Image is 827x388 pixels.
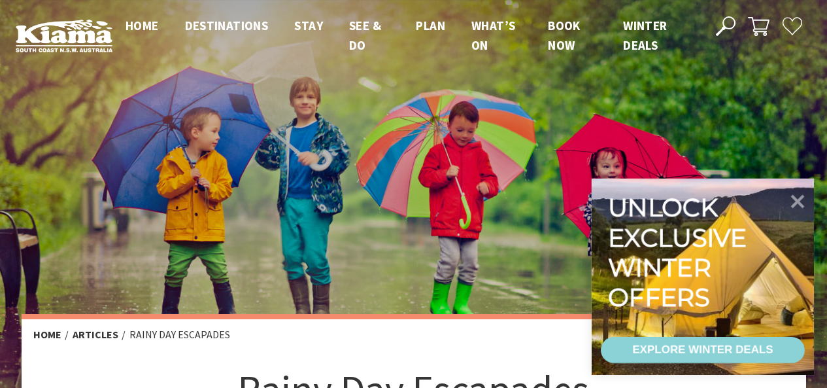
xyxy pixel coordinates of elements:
li: Rainy Day Escapades [129,326,230,344]
div: Unlock exclusive winter offers [608,193,752,312]
span: What’s On [471,18,515,53]
span: Stay [294,18,323,33]
a: Home [33,328,61,342]
span: Winter Deals [623,18,667,53]
span: Destinations [185,18,269,33]
a: EXPLORE WINTER DEALS [601,337,805,363]
a: Articles [73,328,118,342]
span: Plan [416,18,445,33]
div: EXPLORE WINTER DEALS [632,337,773,363]
span: Home [126,18,159,33]
span: See & Do [349,18,381,53]
nav: Main Menu [112,16,701,56]
span: Book now [548,18,581,53]
img: Kiama Logo [16,19,112,52]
